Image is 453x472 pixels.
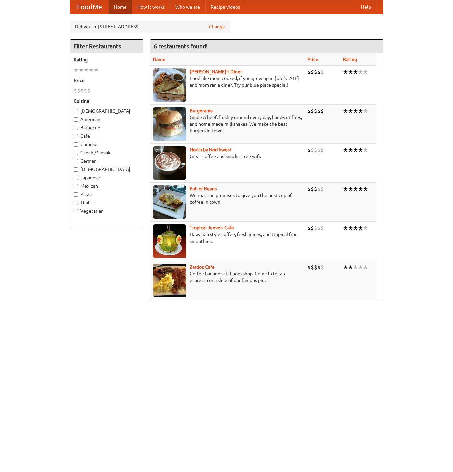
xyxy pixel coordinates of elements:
[74,126,78,130] input: Barbecue
[74,159,78,163] input: German
[74,56,140,63] h5: Rating
[343,107,348,115] li: ★
[343,185,348,193] li: ★
[348,264,353,271] li: ★
[74,87,77,94] li: $
[348,224,353,232] li: ★
[190,108,213,113] b: Burgerama
[209,23,225,30] a: Change
[74,184,78,188] input: Mexican
[317,107,321,115] li: $
[353,224,358,232] li: ★
[321,146,324,154] li: $
[153,107,186,141] img: burgerama.jpg
[311,146,314,154] li: $
[190,264,215,270] b: Zardoz Cafe
[84,66,89,74] li: ★
[353,264,358,271] li: ★
[89,66,94,74] li: ★
[343,264,348,271] li: ★
[321,68,324,76] li: $
[74,199,140,206] label: Thai
[74,201,78,205] input: Thai
[154,43,208,49] ng-pluralize: 6 restaurants found!
[311,264,314,271] li: $
[321,264,324,271] li: $
[153,57,165,62] a: Name
[353,146,358,154] li: ★
[153,146,186,180] img: north.jpg
[132,0,170,14] a: How it works
[353,68,358,76] li: ★
[358,107,363,115] li: ★
[321,224,324,232] li: $
[321,107,324,115] li: $
[74,134,78,138] input: Cafe
[358,264,363,271] li: ★
[74,191,140,198] label: Pizza
[153,224,186,258] img: jeeves.jpg
[314,185,317,193] li: $
[348,146,353,154] li: ★
[153,114,302,134] p: Grade A beef, freshly ground every day, hand-cut fries, and home-made milkshakes. We make the bes...
[74,98,140,104] h5: Cuisine
[343,224,348,232] li: ★
[70,0,109,14] a: FoodMe
[307,264,311,271] li: $
[74,141,140,148] label: Chinese
[74,124,140,131] label: Barbecue
[311,185,314,193] li: $
[190,186,217,191] a: Full of Beans
[363,264,368,271] li: ★
[153,270,302,284] p: Coffee bar and sci-fi bookshop. Come in for an espresso or a slice of our famous pie.
[343,68,348,76] li: ★
[74,117,78,122] input: American
[190,147,232,152] a: North by Northwest
[70,40,143,53] h4: Filter Restaurants
[363,68,368,76] li: ★
[74,166,140,173] label: [DEMOGRAPHIC_DATA]
[74,208,140,214] label: Vegetarian
[314,107,317,115] li: $
[74,183,140,189] label: Mexican
[358,224,363,232] li: ★
[153,185,186,219] img: beans.jpg
[70,21,230,33] div: Deliver to: [STREET_ADDRESS]
[314,224,317,232] li: $
[109,0,132,14] a: Home
[307,146,311,154] li: $
[153,68,186,102] img: sallys.jpg
[314,264,317,271] li: $
[317,146,321,154] li: $
[74,174,140,181] label: Japanese
[317,185,321,193] li: $
[74,109,78,113] input: [DEMOGRAPHIC_DATA]
[307,107,311,115] li: $
[87,87,90,94] li: $
[190,69,242,74] a: [PERSON_NAME]'s Diner
[363,107,368,115] li: ★
[170,0,205,14] a: Who we are
[153,264,186,297] img: zardoz.jpg
[314,68,317,76] li: $
[358,146,363,154] li: ★
[74,142,78,147] input: Chinese
[358,185,363,193] li: ★
[74,133,140,139] label: Cafe
[79,66,84,74] li: ★
[74,149,140,156] label: Czech / Slovak
[343,57,357,62] a: Rating
[321,185,324,193] li: $
[74,151,78,155] input: Czech / Slovak
[74,158,140,164] label: German
[307,68,311,76] li: $
[348,185,353,193] li: ★
[74,192,78,197] input: Pizza
[153,153,302,160] p: Great coffee and snacks. Free wifi.
[190,225,234,230] b: Tropical Jeeve's Cafe
[348,68,353,76] li: ★
[317,68,321,76] li: $
[94,66,99,74] li: ★
[80,87,84,94] li: $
